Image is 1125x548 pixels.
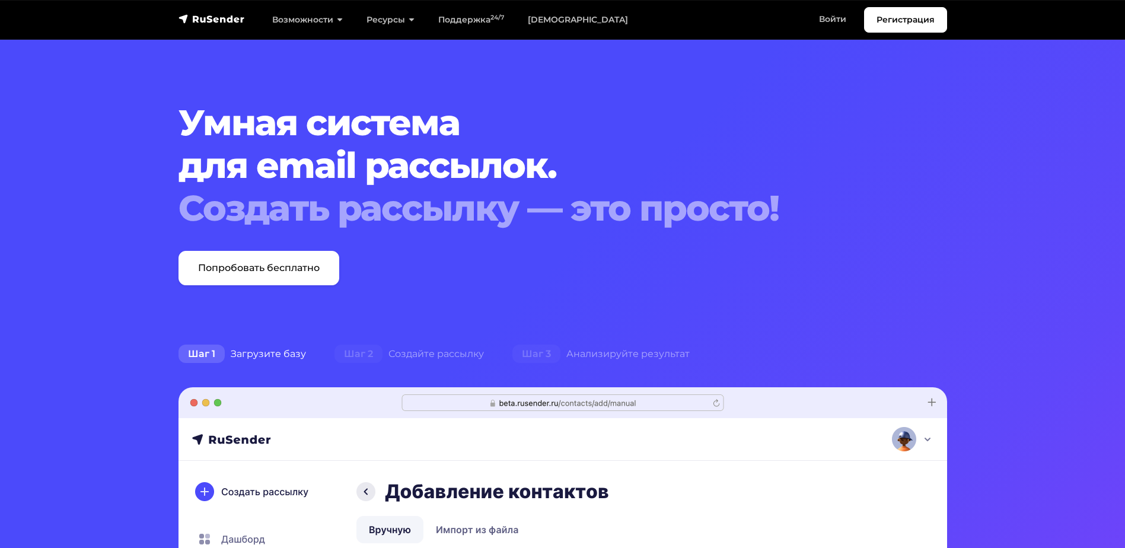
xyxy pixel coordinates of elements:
[179,13,245,25] img: RuSender
[260,8,355,32] a: Возможности
[320,342,498,366] div: Создайте рассылку
[807,7,858,31] a: Войти
[179,187,882,230] div: Создать рассылку — это просто!
[164,342,320,366] div: Загрузите базу
[512,345,560,364] span: Шаг 3
[864,7,947,33] a: Регистрация
[179,101,882,230] h1: Умная система для email рассылок.
[355,8,426,32] a: Ресурсы
[490,14,504,21] sup: 24/7
[516,8,640,32] a: [DEMOGRAPHIC_DATA]
[179,345,225,364] span: Шаг 1
[426,8,516,32] a: Поддержка24/7
[498,342,704,366] div: Анализируйте результат
[179,251,339,285] a: Попробовать бесплатно
[334,345,383,364] span: Шаг 2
